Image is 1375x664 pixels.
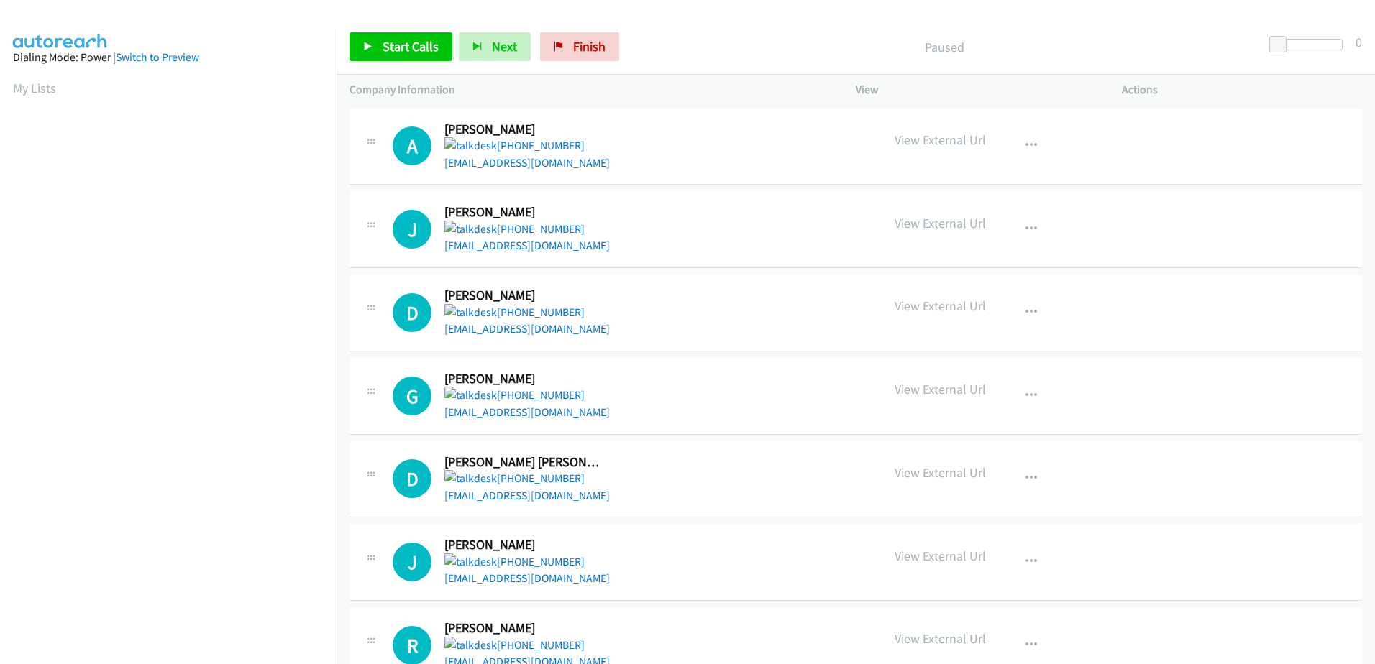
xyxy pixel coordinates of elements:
[393,126,431,165] h1: A
[444,620,605,637] h2: [PERSON_NAME]
[350,81,830,98] p: Company Information
[444,537,605,553] h2: [PERSON_NAME]
[393,210,431,249] div: The call is yet to be attempted
[1356,32,1362,52] div: 0
[444,471,585,485] a: [PHONE_NUMBER]
[116,50,199,64] a: Switch to Preview
[444,322,610,336] a: [EMAIL_ADDRESS][DOMAIN_NAME]
[444,121,605,138] h2: [PERSON_NAME]
[895,546,986,566] p: View External Url
[393,126,431,165] div: The call is yet to be attempted
[895,629,986,648] p: View External Url
[444,387,497,404] img: talkdesk
[13,80,56,96] a: My Lists
[444,571,610,585] a: [EMAIL_ADDRESS][DOMAIN_NAME]
[393,543,431,581] div: The call is yet to be attempted
[573,38,606,55] span: Finish
[444,489,610,502] a: [EMAIL_ADDRESS][DOMAIN_NAME]
[444,637,497,654] img: talkdesk
[895,463,986,482] p: View External Url
[856,81,1096,98] p: View
[383,38,439,55] span: Start Calls
[444,371,605,387] h2: [PERSON_NAME]
[444,304,497,321] img: talkdesk
[444,204,605,221] h2: [PERSON_NAME]
[1122,81,1362,98] p: Actions
[444,388,585,402] a: [PHONE_NUMBER]
[444,555,585,568] a: [PHONE_NUMBER]
[393,377,431,415] div: The call is yet to be attempted
[393,210,431,249] h1: J
[444,139,585,152] a: [PHONE_NUMBER]
[444,222,585,236] a: [PHONE_NUMBER]
[444,156,610,170] a: [EMAIL_ADDRESS][DOMAIN_NAME]
[393,543,431,581] h1: J
[444,638,585,652] a: [PHONE_NUMBER]
[444,239,610,252] a: [EMAIL_ADDRESS][DOMAIN_NAME]
[895,296,986,315] p: View External Url
[444,470,497,487] img: talkdesk
[639,37,1251,57] p: Paused
[1276,39,1343,50] div: Delay between calls (in seconds)
[895,130,986,149] p: View External Url
[895,213,986,233] p: View External Url
[393,293,431,332] div: The call is yet to be attempted
[492,38,517,55] span: Next
[444,305,585,319] a: [PHONE_NUMBER]
[393,377,431,415] h1: G
[540,32,619,61] a: Finish
[444,137,497,155] img: talkdesk
[350,32,452,61] a: Start Calls
[444,221,497,238] img: talkdesk
[13,49,324,66] div: Dialing Mode: Power |
[444,553,497,571] img: talkdesk
[393,459,431,498] div: The call is yet to be attempted
[895,379,986,399] p: View External Url
[459,32,531,61] button: Next
[393,293,431,332] h1: D
[444,287,605,304] h2: [PERSON_NAME]
[444,405,610,419] a: [EMAIL_ADDRESS][DOMAIN_NAME]
[444,454,605,471] h2: [PERSON_NAME] [PERSON_NAME]
[393,459,431,498] h1: D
